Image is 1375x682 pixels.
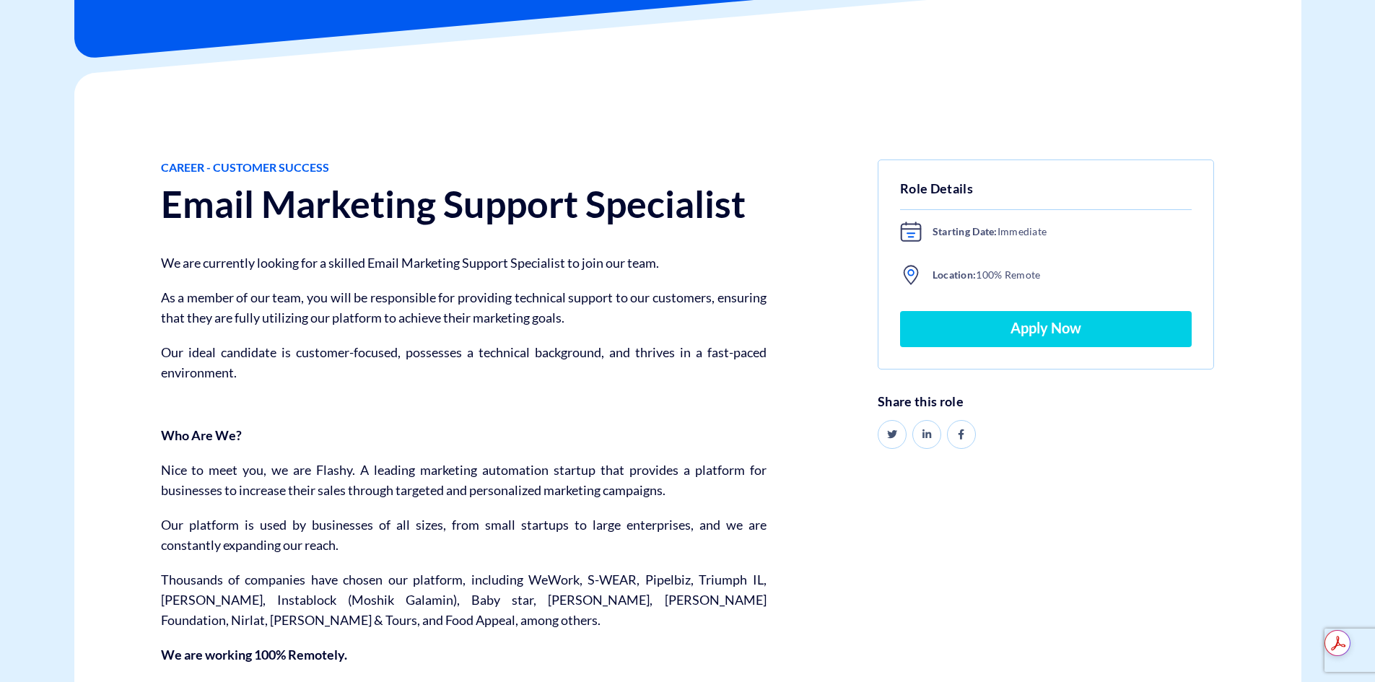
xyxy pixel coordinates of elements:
[900,264,922,286] img: location.svg
[912,420,941,449] a: Share on LinkedIn
[161,183,767,224] h1: Email Marketing Support Specialist
[900,311,1192,347] a: Apply Now
[161,342,767,382] p: Our ideal candidate is customer-focused, possesses a technical background, and thrives in a fast-...
[900,221,922,242] img: asap.svg
[933,225,998,237] b: Starting Date:
[922,223,1184,240] span: Immediate
[161,569,767,630] p: Thousands of companies have chosen our platform, including WeWork, S-WEAR, Pipelbiz, Triumph IL, ...
[161,460,767,500] p: Nice to meet you, we are Flashy. A leading marketing automation startup that provides a platform ...
[161,253,767,273] p: We are currently looking for a skilled Email Marketing Support Specialist to join our team.
[161,287,767,328] p: As a member of our team, you will be responsible for providing technical support to our customers...
[878,420,907,449] a: Share on Twitter
[878,395,1215,409] h6: Share this role
[161,515,767,555] p: Our platform is used by businesses of all sizes, from small startups to large enterprises, and we...
[933,268,977,281] b: Location:
[922,266,1184,284] span: 100% Remote
[161,427,242,443] strong: Who Are We?
[161,647,347,663] strong: We are working 100% Remotely.
[900,178,1192,210] h5: Role Details
[947,420,976,449] a: Share on Facebook
[161,159,767,176] span: Career - Customer Success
